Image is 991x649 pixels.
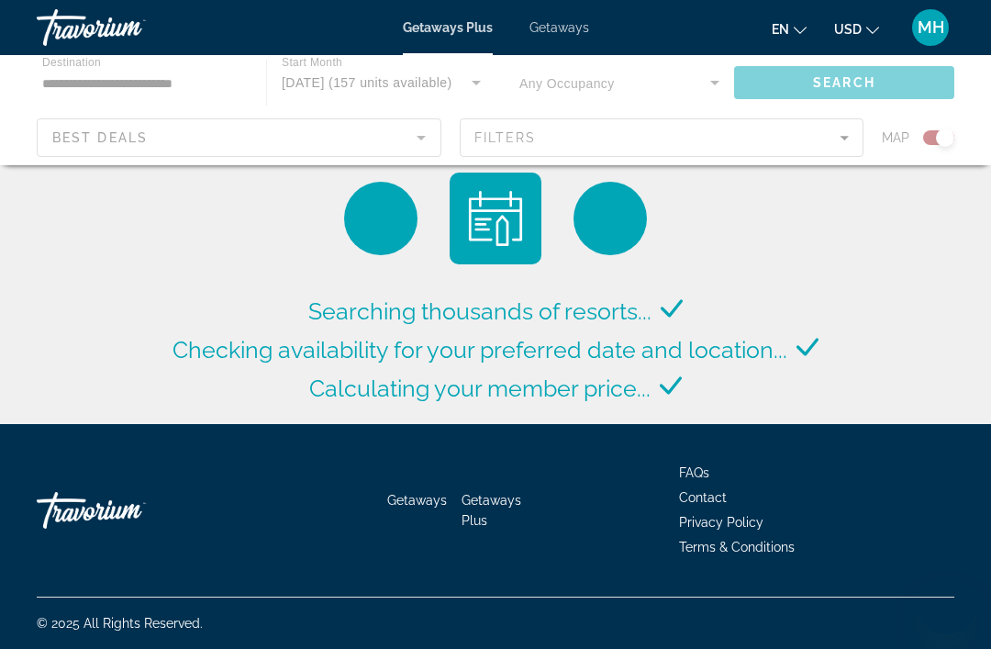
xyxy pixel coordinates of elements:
[387,493,447,508] a: Getaways
[679,540,795,554] a: Terms & Conditions
[37,483,220,538] a: Go Home
[834,22,862,37] span: USD
[173,336,787,364] span: Checking availability for your preferred date and location...
[462,493,521,528] a: Getaways Plus
[918,18,944,37] span: MH
[772,16,807,42] button: Change language
[309,375,651,402] span: Calculating your member price...
[918,576,976,634] iframe: Button to launch messaging window
[37,4,220,51] a: Travorium
[679,465,709,480] a: FAQs
[772,22,789,37] span: en
[37,616,203,631] span: © 2025 All Rights Reserved.
[308,297,651,325] span: Searching thousands of resorts...
[529,20,589,35] a: Getaways
[679,515,763,530] a: Privacy Policy
[907,8,954,47] button: User Menu
[679,490,727,505] a: Contact
[403,20,493,35] a: Getaways Plus
[834,16,879,42] button: Change currency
